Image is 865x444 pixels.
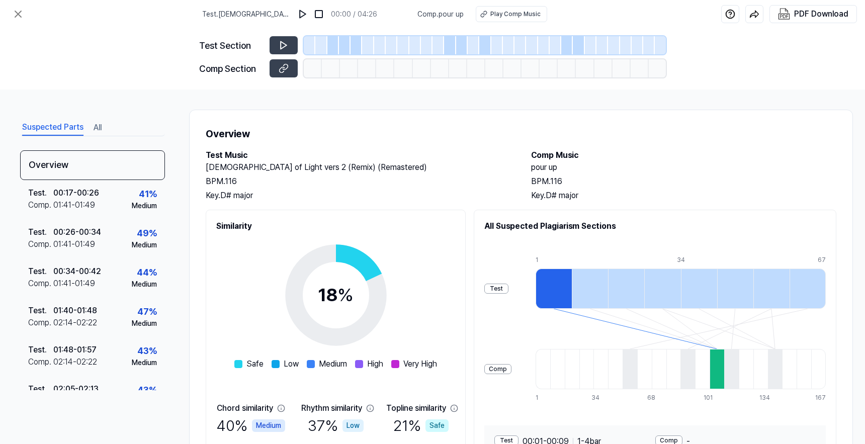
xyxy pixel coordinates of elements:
[53,383,99,395] div: 02:05 - 02:13
[308,414,364,437] div: 37 %
[749,9,759,19] img: share
[53,305,97,317] div: 01:40 - 01:48
[319,358,347,370] span: Medium
[484,284,508,294] div: Test
[53,356,97,368] div: 02:14 - 02:22
[137,344,157,358] div: 43 %
[484,220,826,232] h2: All Suspected Plagiarism Sections
[677,255,713,264] div: 34
[132,240,157,250] div: Medium
[139,187,157,201] div: 41 %
[342,419,364,432] div: Low
[206,175,511,188] div: BPM. 116
[531,175,836,188] div: BPM. 116
[591,393,606,402] div: 34
[818,255,826,264] div: 67
[367,358,383,370] span: High
[28,278,53,290] div: Comp .
[536,393,550,402] div: 1
[531,190,836,202] div: Key. D# major
[216,220,455,232] h2: Similarity
[53,238,95,250] div: 01:41 - 01:49
[217,402,273,414] div: Chord similarity
[28,238,53,250] div: Comp .
[776,6,850,23] button: PDF Download
[132,279,157,290] div: Medium
[206,149,511,161] h2: Test Music
[216,414,285,437] div: 40 %
[132,358,157,368] div: Medium
[28,226,53,238] div: Test .
[28,265,53,278] div: Test .
[137,265,157,279] div: 44 %
[337,284,354,306] span: %
[94,120,102,136] button: All
[199,39,264,52] div: Test Section
[53,226,101,238] div: 00:26 - 00:34
[28,344,53,356] div: Test .
[794,8,848,21] div: PDF Download
[28,356,53,368] div: Comp .
[137,226,157,240] div: 49 %
[476,6,547,22] button: Play Comp Music
[199,62,264,75] div: Comp Section
[403,358,437,370] span: Very High
[301,402,362,414] div: Rhythm similarity
[298,9,308,19] img: play
[206,126,836,141] h1: Overview
[704,393,718,402] div: 101
[284,358,299,370] span: Low
[490,10,541,19] div: Play Comp Music
[22,120,83,136] button: Suspected Parts
[137,305,157,318] div: 47 %
[28,199,53,211] div: Comp .
[53,199,95,211] div: 01:41 - 01:49
[386,402,446,414] div: Topline similarity
[314,9,324,19] img: stop
[531,149,836,161] h2: Comp Music
[725,9,735,19] img: help
[28,187,53,199] div: Test .
[137,383,157,397] div: 43 %
[132,201,157,211] div: Medium
[531,161,836,173] h2: pour up
[815,393,826,402] div: 167
[28,383,53,395] div: Test .
[778,8,790,20] img: PDF Download
[206,190,511,202] div: Key. D# major
[252,419,285,432] div: Medium
[28,317,53,329] div: Comp .
[53,344,97,356] div: 01:48 - 01:57
[202,9,291,20] span: Test . [DEMOGRAPHIC_DATA] of Light vers 2 (Remix) (Remastered)
[759,393,774,402] div: 134
[425,419,449,432] div: Safe
[647,393,662,402] div: 68
[206,161,511,173] h2: [DEMOGRAPHIC_DATA] of Light vers 2 (Remix) (Remastered)
[53,265,101,278] div: 00:34 - 00:42
[28,305,53,317] div: Test .
[20,150,165,180] div: Overview
[417,9,464,20] span: Comp . pour up
[53,187,99,199] div: 00:17 - 00:26
[53,317,97,329] div: 02:14 - 02:22
[246,358,264,370] span: Safe
[132,318,157,329] div: Medium
[331,9,377,20] div: 00:00 / 04:26
[53,278,95,290] div: 01:41 - 01:49
[536,255,572,264] div: 1
[484,364,511,374] div: Comp
[393,414,449,437] div: 21 %
[318,282,354,309] div: 18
